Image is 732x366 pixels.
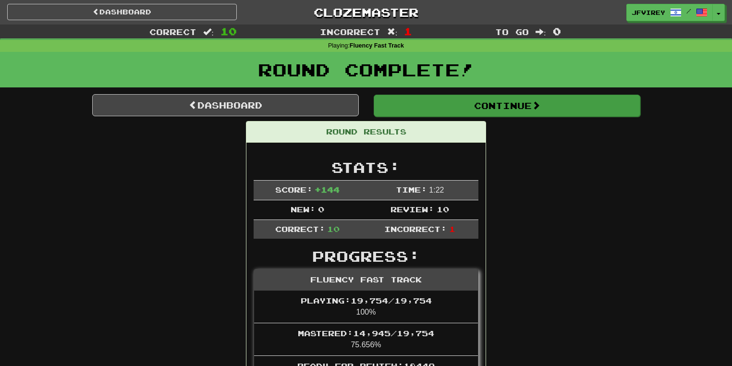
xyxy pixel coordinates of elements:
span: Correct [149,27,196,37]
span: Review: [390,205,434,214]
h2: Stats: [254,159,478,175]
span: 1 [449,224,455,233]
span: Incorrect: [384,224,447,233]
a: Dashboard [92,94,359,116]
a: Dashboard [7,4,237,20]
h1: Round Complete! [3,60,729,79]
span: 1 [404,25,412,37]
a: Clozemaster [251,4,481,21]
span: 10 [437,205,449,214]
span: To go [495,27,529,37]
li: 100% [254,291,478,323]
span: 1 : 22 [429,186,444,194]
span: 0 [553,25,561,37]
span: jfvirey [632,8,665,17]
div: Fluency Fast Track [254,269,478,291]
span: 0 [318,205,324,214]
span: + 144 [315,185,340,194]
span: : [536,28,546,36]
span: : [387,28,398,36]
span: Playing: 19,754 / 19,754 [301,296,432,305]
span: New: [291,205,316,214]
li: 75.656% [254,323,478,356]
span: Correct: [275,224,325,233]
span: Mastered: 14,945 / 19,754 [298,329,434,338]
h2: Progress: [254,248,478,264]
a: jfvirey / [626,4,713,21]
div: Round Results [246,122,486,143]
button: Continue [374,95,640,117]
span: Incorrect [320,27,380,37]
strong: Fluency Fast Track [350,42,404,49]
span: 10 [220,25,237,37]
span: Score: [275,185,313,194]
span: 10 [327,224,340,233]
span: Time: [396,185,427,194]
span: : [203,28,214,36]
span: / [686,8,691,14]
